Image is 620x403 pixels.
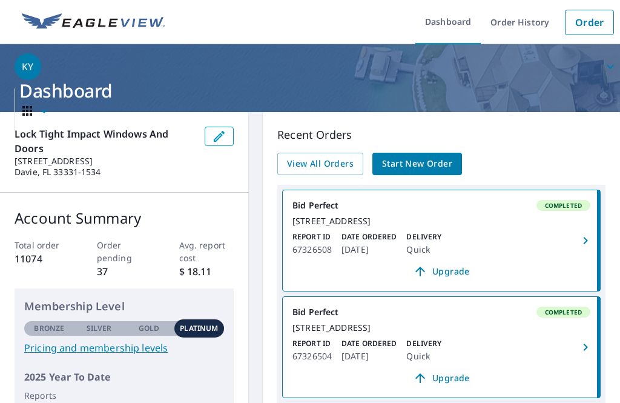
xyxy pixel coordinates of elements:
[382,156,452,172] span: Start New Order
[179,264,234,279] p: $ 18.11
[87,323,112,334] p: Silver
[372,153,462,175] a: Start New Order
[97,264,152,279] p: 37
[24,298,224,315] p: Membership Level
[292,242,332,257] p: 67326508
[15,207,234,229] p: Account Summary
[300,371,583,385] span: Upgrade
[15,78,605,103] h1: Dashboard
[341,338,397,349] p: Date Ordered
[283,190,600,291] a: Bid PerfectCompleted[STREET_ADDRESS]Report ID67326508Date Ordered[DATE]DeliveryQuickUpgrade
[179,239,234,264] p: Avg. report cost
[15,167,195,178] p: Davie, FL 33331-1534
[15,127,195,156] p: Lock Tight Impact Windows and Doors
[277,127,605,143] p: Recent Orders
[287,156,354,172] span: View All Orders
[24,341,224,355] a: Pricing and membership levels
[565,10,614,35] a: Order
[292,322,590,333] div: [STREET_ADDRESS]
[292,349,332,364] p: 67326504
[15,251,70,266] p: 11074
[292,307,590,318] div: Bid Perfect
[180,323,218,334] p: Platinum
[15,156,195,167] p: [STREET_ADDRESS]
[292,200,590,211] div: Bid Perfect
[22,13,165,32] img: EV Logo
[34,323,64,334] p: Bronze
[406,338,441,349] p: Delivery
[15,44,620,88] button: KY
[406,231,441,242] p: Delivery
[300,264,583,279] span: Upgrade
[406,242,441,257] p: Quick
[292,262,590,281] a: Upgrade
[538,201,589,210] span: Completed
[15,239,70,251] p: Total order
[341,349,397,364] p: [DATE]
[283,297,600,398] a: Bid PerfectCompleted[STREET_ADDRESS]Report ID67326504Date Ordered[DATE]DeliveryQuickUpgrade
[341,242,397,257] p: [DATE]
[139,323,159,334] p: Gold
[15,53,41,80] div: KY
[341,231,397,242] p: Date Ordered
[538,308,589,316] span: Completed
[292,368,590,388] a: Upgrade
[24,370,224,384] p: 2025 Year To Date
[292,231,332,242] p: Report ID
[292,338,332,349] p: Report ID
[277,153,363,175] a: View All Orders
[406,349,441,364] p: Quick
[97,239,152,264] p: Order pending
[292,216,590,227] div: [STREET_ADDRESS]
